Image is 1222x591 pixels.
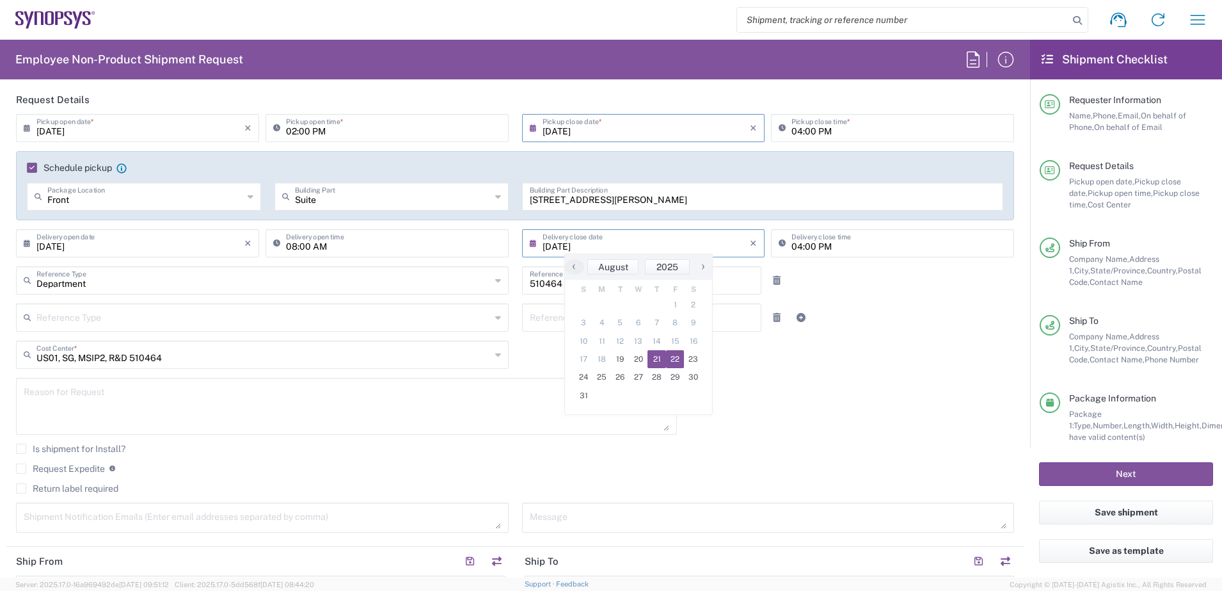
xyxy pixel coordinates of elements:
span: Pickup open date, [1069,177,1134,186]
span: 30 [684,368,702,386]
span: 8 [666,314,685,332]
span: 2025 [656,262,678,272]
span: Package Information [1069,393,1156,403]
span: [DATE] 08:44:20 [260,581,314,588]
span: 13 [630,332,648,350]
span: August [598,262,628,272]
th: weekday [630,283,648,296]
span: 17 [575,350,593,368]
span: ‹ [564,259,583,274]
span: [DATE] 09:51:12 [119,581,169,588]
span: 10 [575,332,593,350]
span: 15 [666,332,685,350]
span: Company Name, [1069,332,1129,341]
th: weekday [593,283,612,296]
i: × [244,233,251,254]
span: Cost Center [1088,200,1131,209]
span: 20 [630,350,648,368]
span: 31 [575,387,593,405]
span: 28 [647,368,666,386]
span: Company Name, [1069,254,1129,264]
span: 11 [593,332,612,350]
label: Request Expedite [16,464,105,474]
bs-datepicker-container: calendar [564,254,713,415]
span: 3 [575,314,593,332]
span: 24 [575,368,593,386]
span: 5 [611,314,630,332]
span: 9 [684,314,702,332]
h2: Ship To [525,555,559,568]
button: ‹ [565,259,584,275]
th: weekday [647,283,666,296]
span: City, [1074,343,1090,353]
label: Is shipment for Install? [16,444,125,454]
span: Package 1: [1069,409,1102,430]
button: Save shipment [1039,501,1213,524]
span: 7 [647,314,666,332]
span: 4 [593,314,612,332]
span: Height, [1175,421,1202,430]
a: Feedback [556,580,589,588]
span: 6 [630,314,648,332]
i: × [750,118,757,138]
span: Ship To [1069,316,1099,326]
span: 16 [684,332,702,350]
i: × [750,233,757,254]
button: August [587,259,639,275]
h2: Ship From [16,555,63,568]
bs-datepicker-navigation-view: ​ ​ ​ [565,259,712,275]
span: 27 [630,368,648,386]
span: Copyright © [DATE]-[DATE] Agistix Inc., All Rights Reserved [1010,579,1207,590]
th: weekday [684,283,702,296]
span: 29 [666,368,685,386]
span: Pickup open time, [1088,188,1153,198]
a: Remove Reference [768,309,786,327]
span: Contact Name, [1090,355,1145,364]
span: 1 [666,296,685,314]
span: Requester Information [1069,95,1161,105]
button: 2025 [645,259,690,275]
span: Length, [1123,421,1151,430]
span: Phone, [1093,111,1118,120]
button: Next [1039,462,1213,486]
span: 19 [611,350,630,368]
th: weekday [666,283,685,296]
span: Country, [1147,266,1178,275]
label: Schedule pickup [27,163,112,173]
span: City, [1074,266,1090,275]
span: Name, [1069,111,1093,120]
span: Width, [1151,421,1175,430]
span: 18 [593,350,612,368]
th: weekday [611,283,630,296]
span: Client: 2025.17.0-5dd568f [175,581,314,588]
span: 22 [666,350,685,368]
span: Server: 2025.17.0-16a969492de [15,581,169,588]
input: Shipment, tracking or reference number [737,8,1068,32]
span: Phone Number [1145,355,1199,364]
h2: Shipment Checklist [1042,52,1168,67]
i: × [244,118,251,138]
span: Number, [1093,421,1123,430]
button: Save as template [1039,539,1213,563]
th: weekday [575,283,593,296]
h2: Employee Non-Product Shipment Request [15,52,243,67]
span: Ship From [1069,238,1110,248]
a: Support [525,580,557,588]
label: Return label required [16,483,118,494]
span: 14 [647,332,666,350]
span: Email, [1118,111,1141,120]
span: State/Province, [1090,266,1147,275]
span: State/Province, [1090,343,1147,353]
span: 25 [593,368,612,386]
span: › [694,259,713,274]
a: Add Reference [792,309,810,327]
span: 23 [684,350,702,368]
span: 2 [684,296,702,314]
button: › [693,259,712,275]
span: Type, [1074,421,1093,430]
span: Contact Name [1090,277,1143,287]
span: 26 [611,368,630,386]
span: Request Details [1069,161,1134,171]
span: 21 [647,350,666,368]
a: Remove Reference [768,271,786,289]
